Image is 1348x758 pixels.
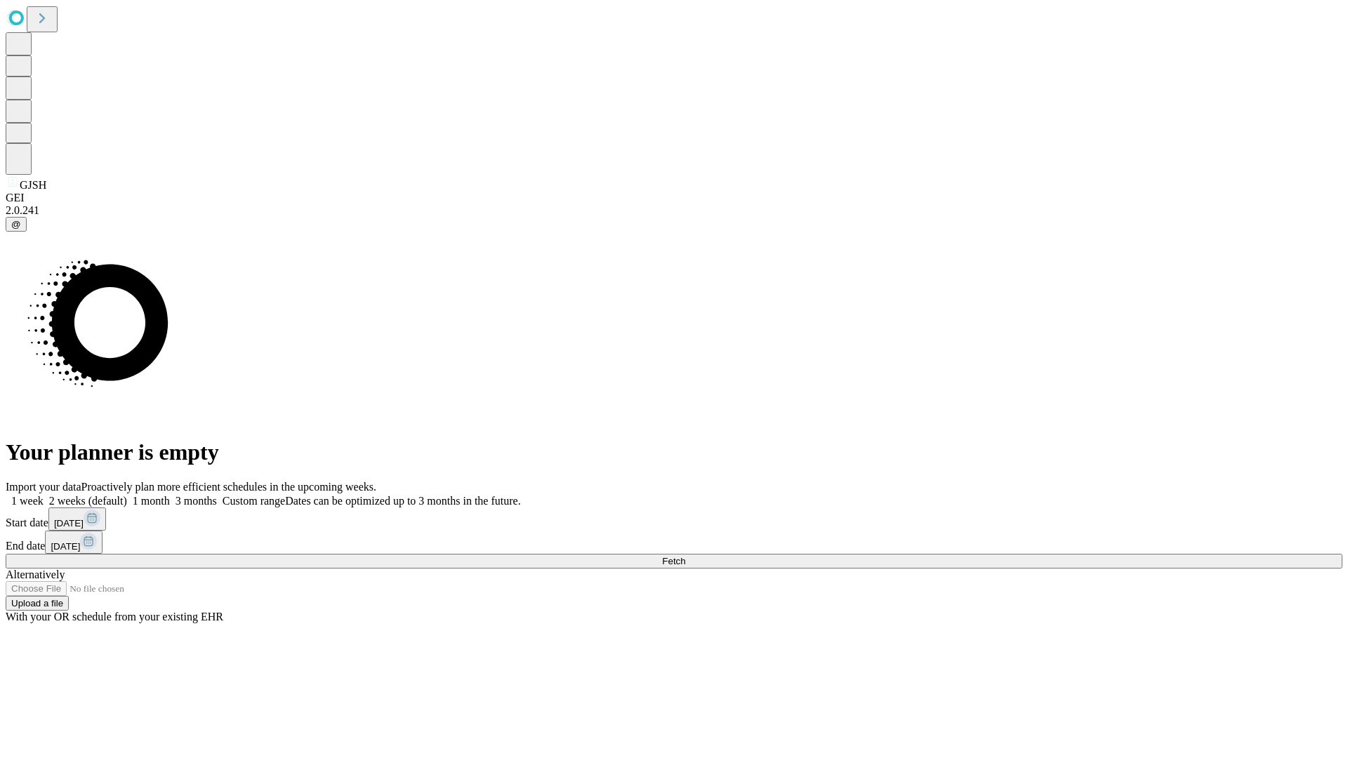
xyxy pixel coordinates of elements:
div: 2.0.241 [6,204,1342,217]
span: With your OR schedule from your existing EHR [6,611,223,623]
span: Proactively plan more efficient schedules in the upcoming weeks. [81,481,376,493]
span: 3 months [176,495,217,507]
button: Fetch [6,554,1342,568]
button: [DATE] [45,531,103,554]
button: @ [6,217,27,232]
span: GJSH [20,179,46,191]
span: 1 month [133,495,170,507]
div: End date [6,531,1342,554]
span: Import your data [6,481,81,493]
h1: Your planner is empty [6,439,1342,465]
button: [DATE] [48,507,106,531]
span: [DATE] [54,518,84,528]
span: @ [11,219,21,230]
span: Custom range [223,495,285,507]
div: GEI [6,192,1342,204]
span: 2 weeks (default) [49,495,127,507]
span: 1 week [11,495,44,507]
span: Dates can be optimized up to 3 months in the future. [285,495,520,507]
span: Alternatively [6,568,65,580]
button: Upload a file [6,596,69,611]
span: [DATE] [51,541,80,552]
div: Start date [6,507,1342,531]
span: Fetch [662,556,685,566]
